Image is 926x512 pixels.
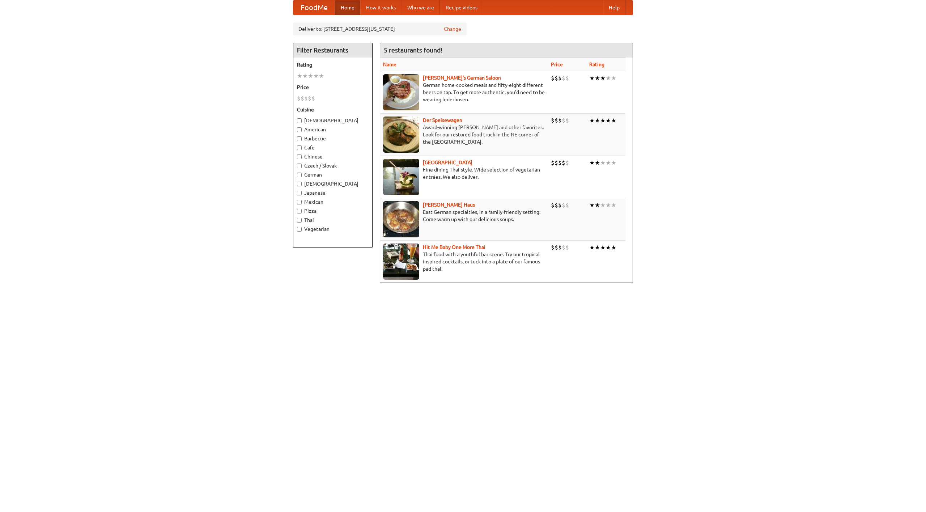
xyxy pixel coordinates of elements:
li: ★ [606,117,611,124]
img: kohlhaus.jpg [383,201,419,237]
input: Barbecue [297,136,302,141]
li: $ [555,117,558,124]
li: $ [565,117,569,124]
label: [DEMOGRAPHIC_DATA] [297,117,369,124]
li: ★ [606,201,611,209]
li: $ [555,201,558,209]
input: American [297,127,302,132]
li: $ [565,74,569,82]
a: Price [551,62,563,67]
li: ★ [297,72,302,80]
li: ★ [595,74,600,82]
li: $ [551,159,555,167]
a: Hit Me Baby One More Thai [423,244,485,250]
li: $ [565,244,569,251]
li: ★ [606,74,611,82]
p: Fine dining Thai-style. Wide selection of vegetarian entrées. We also deliver. [383,166,545,181]
li: $ [555,74,558,82]
label: Pizza [297,207,369,215]
img: speisewagen.jpg [383,117,419,153]
input: Vegetarian [297,227,302,232]
p: Thai food with a youthful bar scene. Try our tropical inspired cocktails, or tuck into a plate of... [383,251,545,272]
li: ★ [319,72,324,80]
li: ★ [589,201,595,209]
li: $ [297,94,301,102]
h5: Rating [297,61,369,68]
li: ★ [611,159,616,167]
li: ★ [313,72,319,80]
a: Rating [589,62,604,67]
p: German home-cooked meals and fifty-eight different beers on tap. To get more authentic, you'd nee... [383,81,545,103]
li: ★ [606,159,611,167]
a: Name [383,62,396,67]
label: Chinese [297,153,369,160]
li: ★ [589,74,595,82]
li: $ [551,117,555,124]
a: How it works [360,0,402,15]
a: Who we are [402,0,440,15]
li: ★ [600,74,606,82]
a: Der Speisewagen [423,117,462,123]
input: German [297,173,302,177]
li: ★ [611,244,616,251]
li: $ [558,74,562,82]
label: Barbecue [297,135,369,142]
input: Mexican [297,200,302,204]
li: $ [551,201,555,209]
a: FoodMe [293,0,335,15]
li: $ [551,244,555,251]
li: $ [562,74,565,82]
a: Recipe videos [440,0,483,15]
input: Chinese [297,155,302,159]
li: $ [301,94,304,102]
li: ★ [600,201,606,209]
p: Award-winning [PERSON_NAME] and other favorites. Look for our restored food truck in the NE corne... [383,124,545,145]
h5: Price [297,84,369,91]
label: Mexican [297,198,369,206]
li: ★ [606,244,611,251]
div: Deliver to: [STREET_ADDRESS][US_STATE] [293,22,467,35]
li: ★ [589,244,595,251]
li: $ [304,94,308,102]
label: Czech / Slovak [297,162,369,169]
li: ★ [595,117,600,124]
li: $ [311,94,315,102]
li: $ [565,201,569,209]
li: ★ [589,159,595,167]
li: ★ [595,201,600,209]
li: $ [562,244,565,251]
a: Change [444,25,461,33]
li: ★ [589,117,595,124]
label: American [297,126,369,133]
li: $ [558,159,562,167]
li: ★ [302,72,308,80]
input: Thai [297,218,302,223]
li: $ [555,244,558,251]
li: ★ [600,159,606,167]
img: satay.jpg [383,159,419,195]
input: Japanese [297,191,302,195]
li: $ [565,159,569,167]
li: ★ [600,117,606,124]
li: $ [308,94,311,102]
li: ★ [600,244,606,251]
li: ★ [595,244,600,251]
input: [DEMOGRAPHIC_DATA] [297,182,302,186]
li: $ [562,159,565,167]
label: [DEMOGRAPHIC_DATA] [297,180,369,187]
li: $ [551,74,555,82]
li: $ [555,159,558,167]
a: [PERSON_NAME]'s German Saloon [423,75,501,81]
a: Home [335,0,360,15]
b: [PERSON_NAME] Haus [423,202,475,208]
label: Japanese [297,189,369,196]
li: ★ [308,72,313,80]
li: $ [558,201,562,209]
img: esthers.jpg [383,74,419,110]
label: Vegetarian [297,225,369,233]
a: [GEOGRAPHIC_DATA] [423,160,472,165]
